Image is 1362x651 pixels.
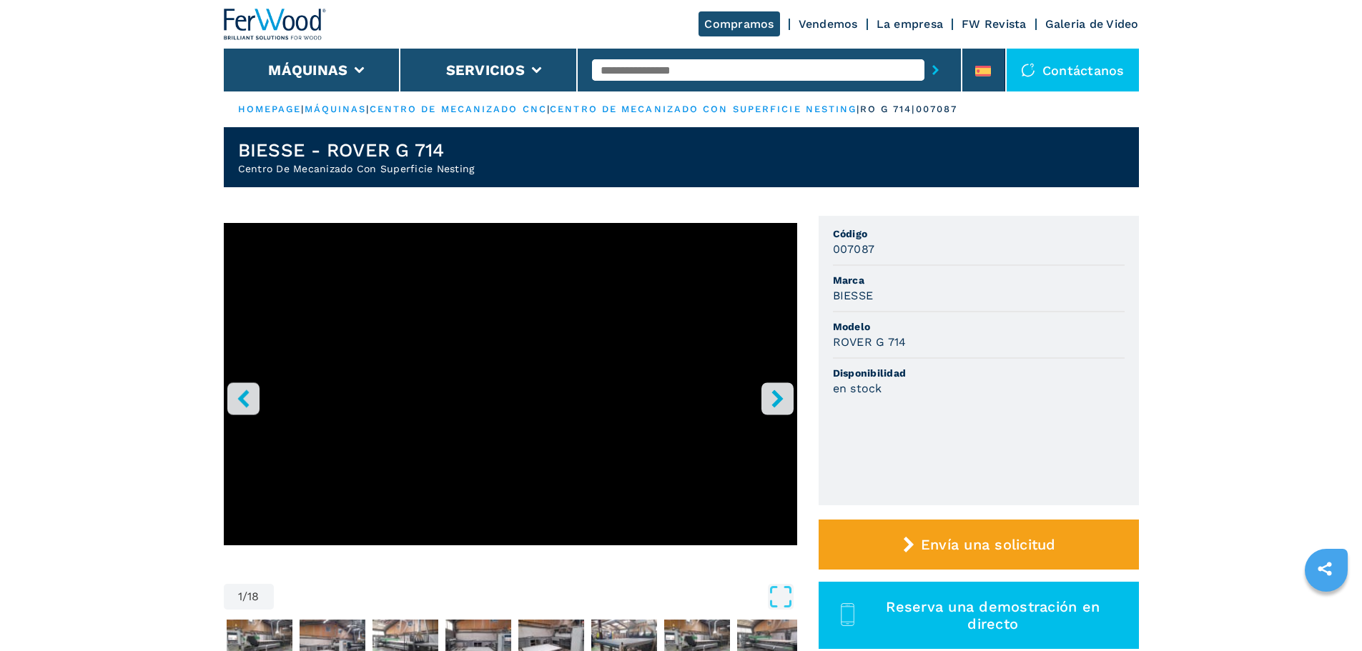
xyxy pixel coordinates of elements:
[366,104,369,114] span: |
[833,241,875,257] h3: 007087
[877,17,944,31] a: La empresa
[916,103,958,116] p: 007087
[238,104,302,114] a: HOMEPAGE
[1307,551,1343,587] a: sharethis
[277,584,794,610] button: Open Fullscreen
[761,382,794,414] button: right-button
[268,61,347,79] button: Máquinas
[962,17,1027,31] a: FW Revista
[699,11,779,36] a: Compramos
[247,591,260,602] span: 18
[446,61,525,79] button: Servicios
[238,161,475,176] h2: Centro De Mecanizado Con Superficie Nesting
[305,104,367,114] a: máquinas
[547,104,550,114] span: |
[227,382,260,414] button: left-button
[819,520,1139,570] button: Envía una solicitud
[1301,587,1351,640] iframe: Chat
[864,598,1122,632] span: Reserva una demostración en directo
[1021,63,1035,77] img: Contáctanos
[833,273,1125,287] span: Marca
[1045,17,1139,31] a: Galeria de Video
[833,366,1125,380] span: Disponibilidad
[921,536,1056,553] span: Envía una solicitud
[301,104,304,114] span: |
[819,582,1139,649] button: Reserva una demostración en directo
[224,223,797,570] div: Go to Slide 1
[833,287,874,304] h3: BIESSE
[833,334,907,350] h3: ROVER G 714
[370,104,547,114] a: centro de mecanizado cnc
[224,9,327,40] img: Ferwood
[224,223,797,545] iframe: YouTube video player
[242,591,247,602] span: /
[799,17,858,31] a: Vendemos
[238,139,475,161] h1: BIESSE - ROVER G 714
[924,54,947,86] button: submit-button
[857,104,859,114] span: |
[833,380,882,397] h3: en stock
[550,104,857,114] a: centro de mecanizado con superficie nesting
[833,319,1125,334] span: Modelo
[238,591,242,602] span: 1
[833,227,1125,241] span: Código
[860,103,916,116] p: ro g 714 |
[1007,49,1139,91] div: Contáctanos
